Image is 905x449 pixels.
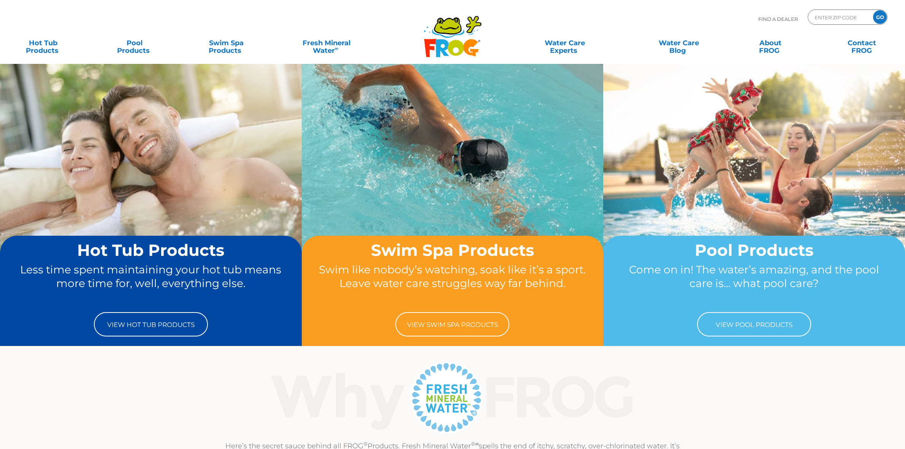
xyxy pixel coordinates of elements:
[256,359,649,435] img: Why Frog
[302,63,604,289] img: home-banner-swim-spa-short
[395,312,509,336] a: View Swim Spa Products
[94,312,208,336] a: View Hot Tub Products
[618,241,891,259] h2: Pool Products
[697,312,811,336] a: View Pool Products
[282,35,371,51] a: Fresh MineralWater∞
[873,10,887,24] input: GO
[643,35,714,51] a: Water CareBlog
[618,263,891,305] p: Come on in! The water’s amazing, and the pool care is… what pool care?
[471,441,479,447] sup: ®∞
[316,263,589,305] p: Swim like nobody’s watching, soak like it’s a sport. Leave water care struggles way far behind.
[758,10,798,29] p: Find A Dealer
[826,35,897,51] a: ContactFROG
[14,241,287,259] h2: Hot Tub Products
[8,35,79,51] a: Hot TubProducts
[316,241,589,259] h2: Swim Spa Products
[335,45,339,51] sup: ∞
[735,35,806,51] a: AboutFROG
[99,35,170,51] a: PoolProducts
[14,263,287,305] p: Less time spent maintaining your hot tub means more time for, well, everything else.
[507,35,623,51] a: Water CareExperts
[814,12,865,23] input: Zip Code Form
[603,63,905,289] img: home-banner-pool-short
[191,35,262,51] a: Swim SpaProducts
[363,441,368,447] sup: ®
